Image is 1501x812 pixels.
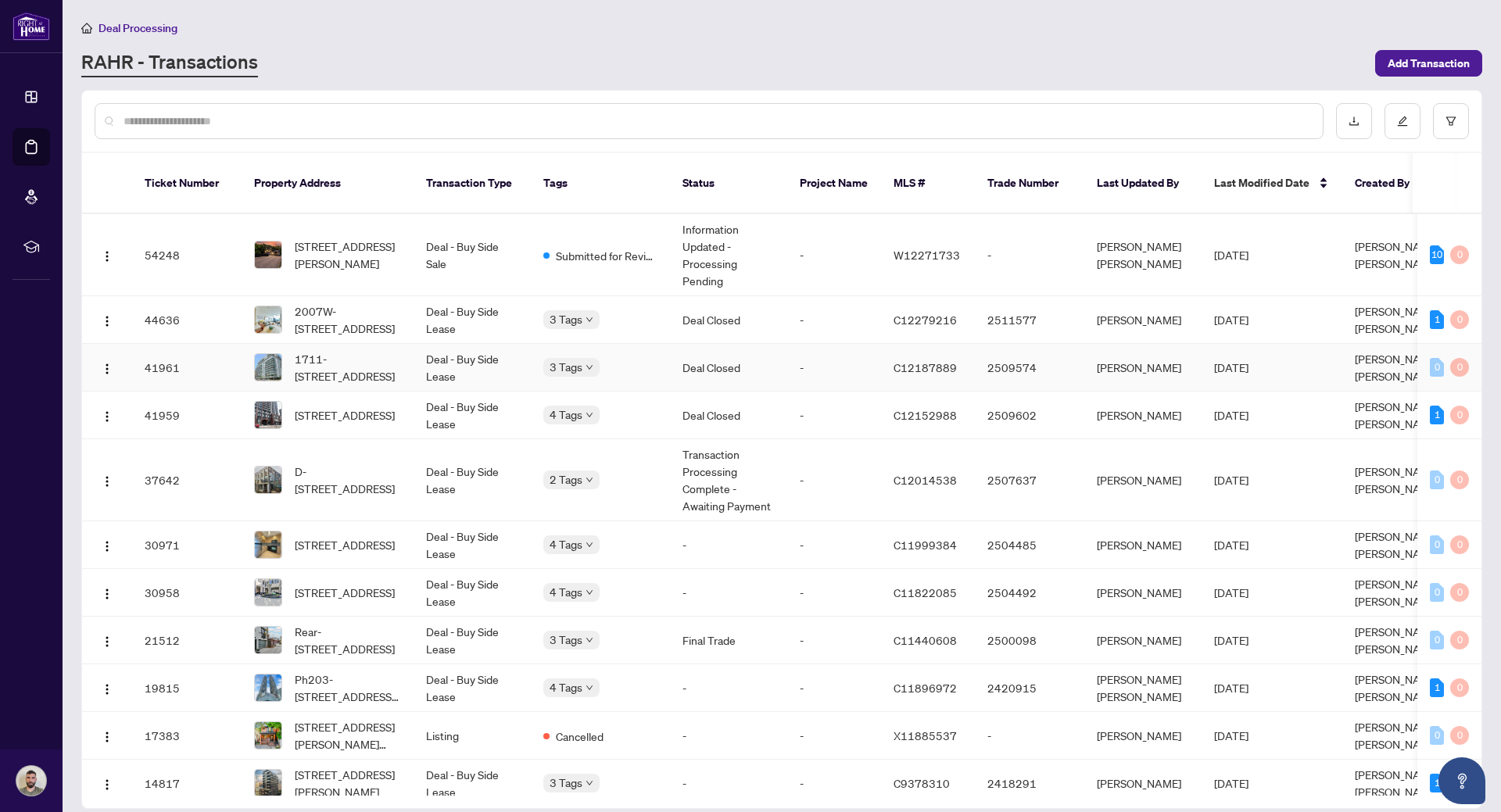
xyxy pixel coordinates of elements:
[670,214,787,296] td: Information Updated - Processing Pending
[1430,726,1444,745] div: 0
[975,617,1084,664] td: 2500098
[787,214,881,296] td: -
[1084,392,1202,439] td: [PERSON_NAME]
[787,521,881,569] td: -
[1450,631,1469,649] div: 0
[132,296,242,344] td: 44636
[1084,439,1202,521] td: [PERSON_NAME]
[894,248,960,262] span: W12271733
[1355,767,1439,799] span: [PERSON_NAME] [PERSON_NAME]
[132,760,242,807] td: 14817
[414,153,531,214] th: Transaction Type
[101,683,113,696] img: Logo
[1214,248,1248,262] span: [DATE]
[1214,174,1309,191] span: Last Modified Date
[881,153,975,214] th: MLS #
[586,476,593,484] span: down
[1355,239,1439,270] span: [PERSON_NAME] [PERSON_NAME]
[787,569,881,617] td: -
[975,296,1084,344] td: 2511577
[1430,631,1444,649] div: 0
[1355,672,1439,703] span: [PERSON_NAME] [PERSON_NAME]
[132,439,242,521] td: 37642
[975,344,1084,392] td: 2509574
[556,728,604,745] span: Cancelled
[132,521,242,569] td: 30971
[1375,50,1482,77] button: Add Transaction
[787,153,881,214] th: Project Name
[975,712,1084,760] td: -
[894,360,957,374] span: C12187889
[1355,529,1439,560] span: [PERSON_NAME] [PERSON_NAME]
[894,585,957,599] span: C11822085
[1430,535,1444,554] div: 0
[787,617,881,664] td: -
[975,153,1084,214] th: Trade Number
[414,214,531,296] td: Deal - Buy Side Sale
[132,712,242,760] td: 17383
[894,408,957,422] span: C12152988
[255,627,281,653] img: thumbnail-img
[1450,678,1469,697] div: 0
[1084,214,1202,296] td: [PERSON_NAME] [PERSON_NAME]
[255,579,281,606] img: thumbnail-img
[101,250,113,263] img: Logo
[132,153,242,214] th: Ticket Number
[1214,408,1248,422] span: [DATE]
[132,664,242,712] td: 19815
[101,410,113,423] img: Logo
[95,580,120,605] button: Logo
[1430,245,1444,264] div: 10
[670,439,787,521] td: Transaction Processing Complete - Awaiting Payment
[550,678,582,696] span: 4 Tags
[255,467,281,493] img: thumbnail-img
[414,521,531,569] td: Deal - Buy Side Lease
[295,302,401,337] span: 2007W-[STREET_ADDRESS]
[1430,583,1444,602] div: 0
[975,569,1084,617] td: 2504492
[975,521,1084,569] td: 2504485
[550,535,582,553] span: 4 Tags
[1084,712,1202,760] td: [PERSON_NAME]
[1214,776,1248,790] span: [DATE]
[1450,358,1469,377] div: 0
[255,531,281,558] img: thumbnail-img
[414,296,531,344] td: Deal - Buy Side Lease
[787,392,881,439] td: -
[1430,310,1444,329] div: 1
[1214,681,1248,695] span: [DATE]
[1355,304,1439,335] span: [PERSON_NAME] [PERSON_NAME]
[132,617,242,664] td: 21512
[95,628,120,653] button: Logo
[101,635,113,648] img: Logo
[1202,153,1342,214] th: Last Modified Date
[975,760,1084,807] td: 2418291
[95,532,120,557] button: Logo
[101,363,113,375] img: Logo
[975,439,1084,521] td: 2507637
[1342,153,1436,214] th: Created By
[255,354,281,381] img: thumbnail-img
[295,463,401,497] span: D-[STREET_ADDRESS]
[1214,473,1248,487] span: [DATE]
[1355,464,1439,495] span: [PERSON_NAME] [PERSON_NAME]
[95,402,120,427] button: Logo
[414,344,531,392] td: Deal - Buy Side Lease
[1214,585,1248,599] span: [DATE]
[95,242,120,267] button: Logo
[1355,577,1439,608] span: [PERSON_NAME] [PERSON_NAME]
[787,760,881,807] td: -
[670,296,787,344] td: Deal Closed
[1450,245,1469,264] div: 0
[255,241,281,268] img: thumbnail-img
[670,760,787,807] td: -
[295,718,401,753] span: [STREET_ADDRESS][PERSON_NAME][PERSON_NAME]
[1214,538,1248,552] span: [DATE]
[414,617,531,664] td: Deal - Buy Side Lease
[1430,358,1444,377] div: 0
[670,392,787,439] td: Deal Closed
[1349,116,1359,127] span: download
[550,310,582,328] span: 3 Tags
[132,344,242,392] td: 41961
[95,307,120,332] button: Logo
